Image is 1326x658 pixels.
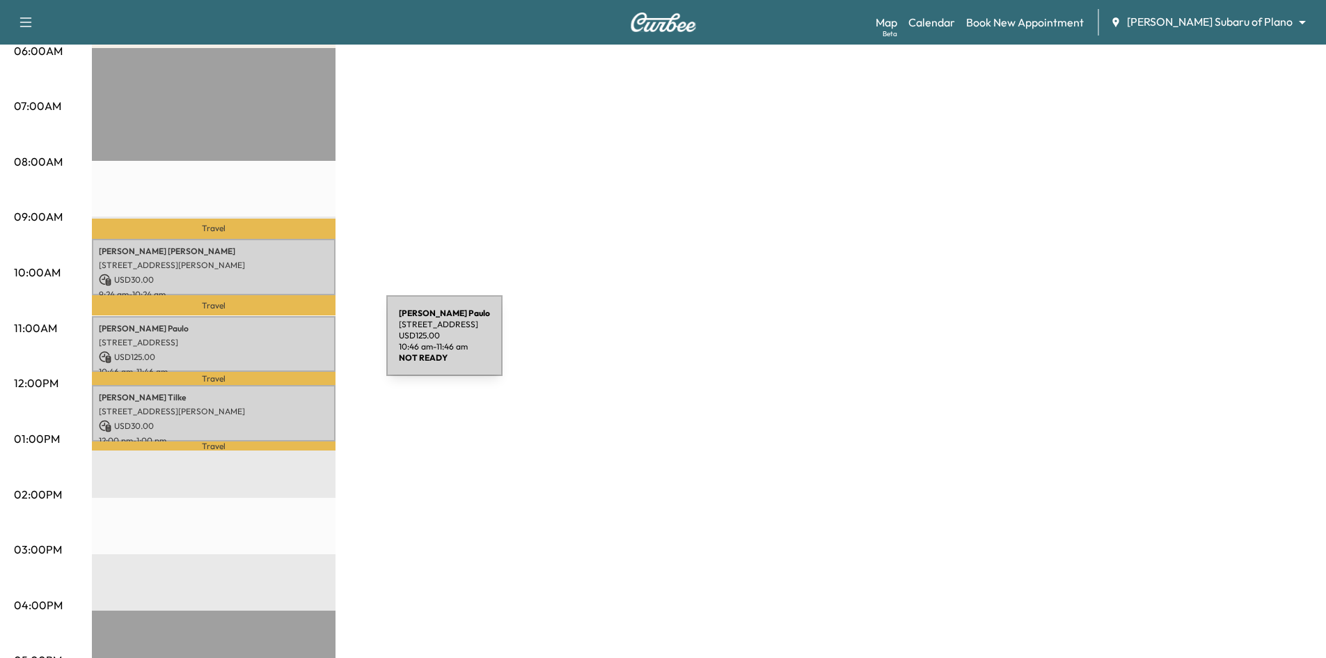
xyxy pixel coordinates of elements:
p: Travel [92,219,336,240]
div: Beta [883,29,897,39]
p: 08:00AM [14,153,63,170]
p: [PERSON_NAME] Paulo [99,323,329,334]
p: Travel [92,441,336,451]
p: 12:00PM [14,375,58,391]
p: [STREET_ADDRESS] [99,337,329,348]
p: [PERSON_NAME] [PERSON_NAME] [99,246,329,257]
p: USD 30.00 [99,420,329,432]
img: Curbee Logo [630,13,697,32]
p: 06:00AM [14,42,63,59]
p: [STREET_ADDRESS][PERSON_NAME] [99,260,329,271]
p: 03:00PM [14,541,62,558]
p: 9:24 am - 10:24 am [99,289,329,300]
p: [PERSON_NAME] Tilke [99,392,329,403]
p: 12:00 pm - 1:00 pm [99,435,329,446]
p: 07:00AM [14,97,61,114]
p: Travel [92,295,336,316]
p: USD 125.00 [99,351,329,363]
p: [STREET_ADDRESS][PERSON_NAME] [99,406,329,417]
p: 11:00AM [14,320,57,336]
a: MapBeta [876,14,897,31]
p: 09:00AM [14,208,63,225]
p: 04:00PM [14,597,63,613]
p: Travel [92,372,336,385]
p: USD 30.00 [99,274,329,286]
a: Book New Appointment [966,14,1084,31]
p: 10:00AM [14,264,61,281]
p: 01:00PM [14,430,60,447]
p: 10:46 am - 11:46 am [99,366,329,377]
p: 02:00PM [14,486,62,503]
a: Calendar [908,14,955,31]
span: [PERSON_NAME] Subaru of Plano [1127,14,1293,30]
